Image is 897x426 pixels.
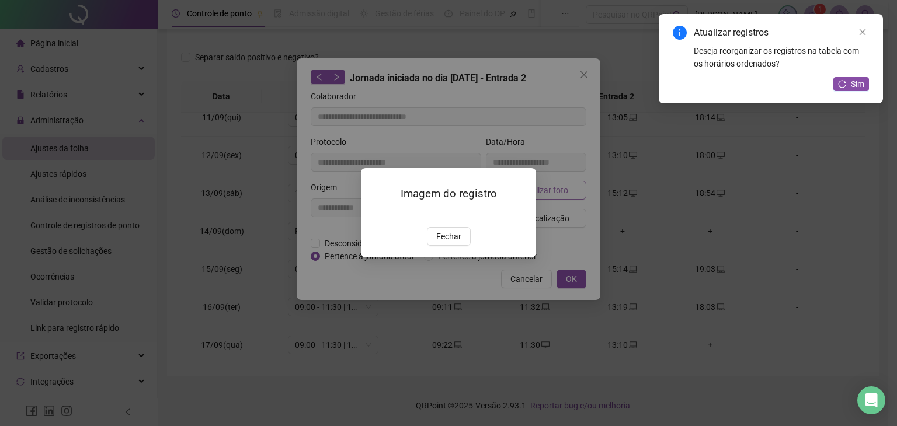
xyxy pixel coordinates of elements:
[375,186,522,202] h3: Imagem do registro
[858,28,867,36] span: close
[833,77,869,91] button: Sim
[857,386,885,414] div: Open Intercom Messenger
[856,26,869,39] a: Close
[436,231,461,243] span: Fechar
[673,26,687,40] span: info-circle
[427,228,471,246] button: Fechar
[694,26,869,40] div: Atualizar registros
[851,78,864,90] span: Sim
[838,80,846,88] span: reload
[694,44,869,70] div: Deseja reorganizar os registros na tabela com os horários ordenados?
